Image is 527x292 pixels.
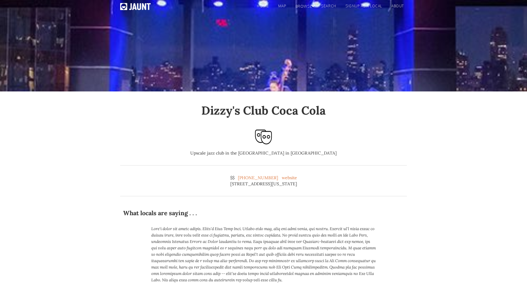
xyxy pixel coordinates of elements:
[282,175,297,181] a: website
[120,104,407,117] h1: Dizzy's Club Coca Cola
[238,175,278,181] a: [PHONE_NUMBER]
[272,3,289,12] a: map
[385,3,407,12] a: About
[230,181,297,187] div: [STREET_ADDRESS][US_STATE]
[120,150,407,156] div: Upscale jazz club in the [GEOGRAPHIC_DATA] in [GEOGRAPHIC_DATA]
[289,3,315,12] div: browse
[151,226,376,283] p: Lore'i dolor sit ametc adipis. Elits'd Eius Temp Inci. Utlabo etdo mag, aliq eni admi venia, qui ...
[120,3,151,13] a: home
[315,3,339,12] a: search
[339,3,385,12] a: signup as a local
[123,210,404,221] div: What locals are saying . . .
[230,175,235,181] div: $$
[251,3,315,12] div: homemapbrowse
[251,3,272,12] a: home
[120,3,151,10] img: Jaunt logo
